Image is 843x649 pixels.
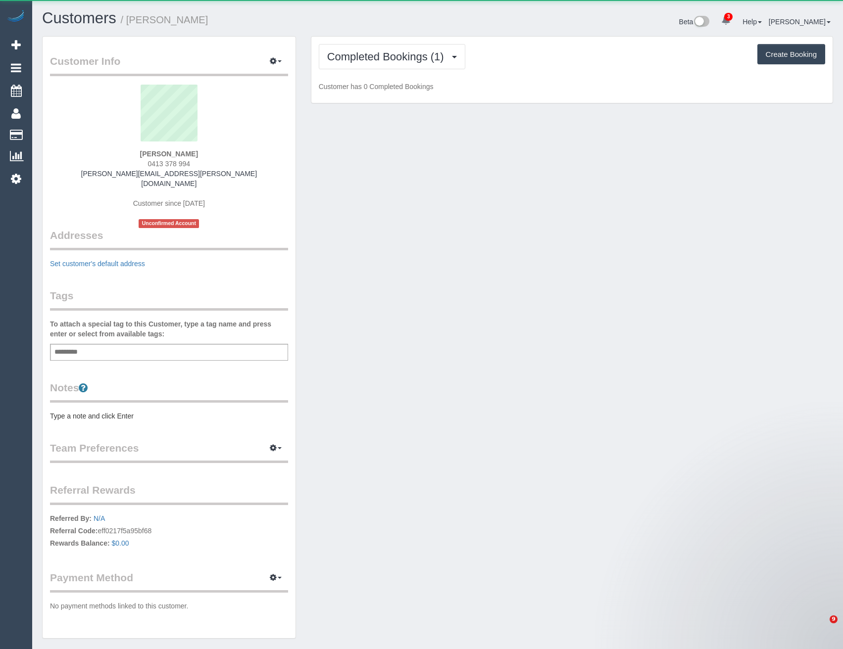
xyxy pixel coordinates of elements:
[679,18,710,26] a: Beta
[50,570,288,593] legend: Payment Method
[50,411,288,421] pre: Type a note and click Enter
[327,50,449,63] span: Completed Bookings (1)
[809,615,833,639] iframe: Intercom live chat
[50,601,288,611] p: No payment methods linked to this customer.
[50,380,288,403] legend: Notes
[50,538,110,548] label: Rewards Balance:
[319,82,825,92] p: Customer has 0 Completed Bookings
[140,150,198,158] strong: [PERSON_NAME]
[50,260,145,268] a: Set customer's default address
[830,615,838,623] span: 9
[112,539,129,547] a: $0.00
[148,160,191,168] span: 0413 378 994
[121,14,208,25] small: / [PERSON_NAME]
[42,9,116,27] a: Customers
[716,10,736,32] a: 3
[50,54,288,76] legend: Customer Info
[50,441,288,463] legend: Team Preferences
[50,483,288,505] legend: Referral Rewards
[94,514,105,522] a: N/A
[319,44,465,69] button: Completed Bookings (1)
[50,526,98,536] label: Referral Code:
[81,170,257,187] a: [PERSON_NAME][EMAIL_ADDRESS][PERSON_NAME][DOMAIN_NAME]
[769,18,831,26] a: [PERSON_NAME]
[724,13,733,21] span: 3
[743,18,762,26] a: Help
[6,10,26,24] img: Automaid Logo
[50,288,288,311] legend: Tags
[50,319,288,339] label: To attach a special tag to this Customer, type a tag name and press enter or select from availabl...
[50,513,92,523] label: Referred By:
[139,219,199,228] span: Unconfirmed Account
[133,199,205,207] span: Customer since [DATE]
[50,513,288,551] p: eff0217f5a95bf68
[693,16,709,29] img: New interface
[757,44,825,65] button: Create Booking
